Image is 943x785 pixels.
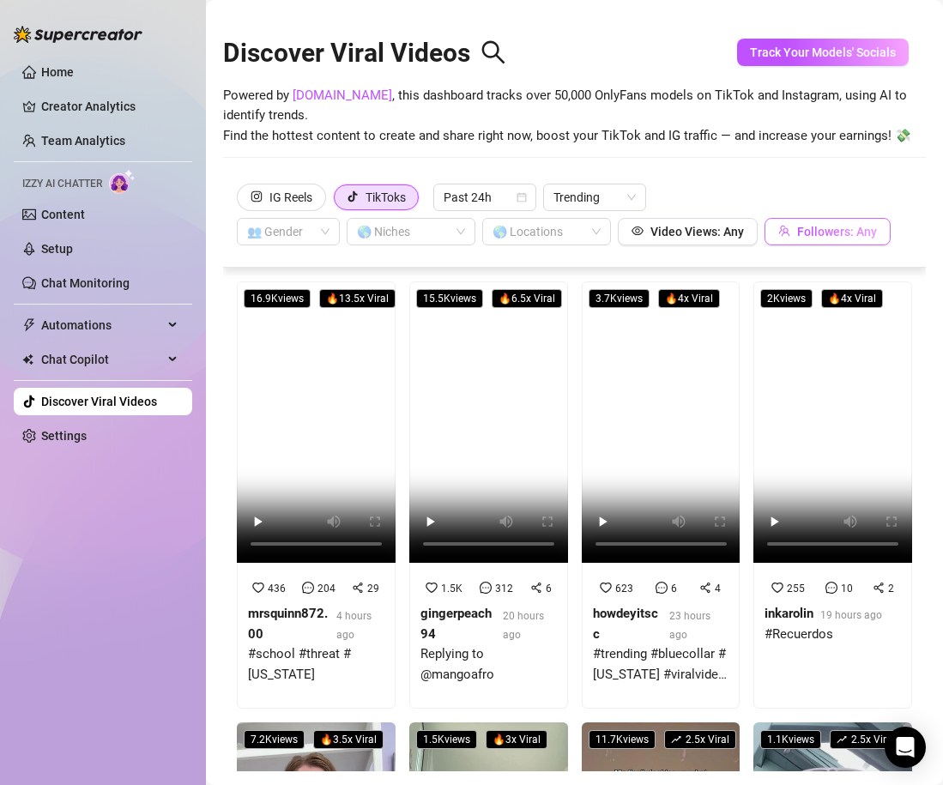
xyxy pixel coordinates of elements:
span: 2K views [760,289,813,308]
span: message [480,582,492,594]
span: 204 [317,583,335,595]
strong: howdeyitscc [593,606,658,642]
span: message [656,582,668,594]
img: logo-BBDzfeDw.svg [14,26,142,43]
span: 255 [787,583,805,595]
span: 29 [367,583,379,595]
button: Track Your Models' Socials [737,39,909,66]
img: AI Chatter [109,169,136,194]
span: share-alt [530,582,542,594]
span: rise [837,734,847,745]
span: 3.7K views [589,289,650,308]
div: #school #threat #[US_STATE] [248,644,384,685]
div: TikToks [366,184,406,210]
a: 3.7Kviews🔥4x Viral62364howdeyitscc23 hours ago#trending #bluecollar #[US_STATE] #viralvideo #fyp ... [582,281,740,710]
a: Settings [41,429,87,443]
span: instagram [251,190,263,202]
span: heart [252,582,264,594]
span: thunderbolt [22,318,36,332]
span: Powered by , this dashboard tracks over 50,000 OnlyFans models on TikTok and Instagram, using AI ... [223,86,926,147]
span: 🔥 3 x Viral [486,730,547,749]
span: 20 hours ago [503,610,544,641]
span: 436 [268,583,286,595]
span: rise [671,734,681,745]
span: 23 hours ago [669,610,710,641]
span: 1.5K [441,583,462,595]
span: 6 [671,583,677,595]
span: Izzy AI Chatter [22,176,102,192]
span: 4 hours ago [336,610,372,641]
span: 2.5 x Viral [830,730,902,749]
span: heart [771,582,783,594]
strong: gingerpeach94 [420,606,492,642]
img: Chat Copilot [22,353,33,365]
span: share-alt [352,582,364,594]
span: 10 [841,583,853,595]
span: heart [426,582,438,594]
span: 1.1K views [760,730,821,749]
span: message [825,582,837,594]
span: 2 [888,583,894,595]
div: IG Reels [269,184,312,210]
span: 6 [546,583,552,595]
span: 1.5K views [416,730,477,749]
div: #trending #bluecollar #[US_STATE] #viralvideo #fyp #viraltiktok #oldermen #viral #august #fypシ [593,644,729,685]
strong: inkarolin [765,606,813,621]
span: 🔥 6.5 x Viral [492,289,562,308]
span: 312 [495,583,513,595]
div: Replying to @mangoafro [420,644,557,685]
span: 🔥 13.5 x Viral [319,289,396,308]
a: Home [41,65,74,79]
a: 2Kviews🔥4x Viral255102inkarolin19 hours ago#Recuerdos [753,281,912,710]
a: Setup [41,242,73,256]
span: search [481,39,506,65]
a: Content [41,208,85,221]
button: Followers: Any [765,218,891,245]
span: 15.5K views [416,289,483,308]
span: Automations [41,311,163,339]
span: share-alt [873,582,885,594]
span: 🔥 3.5 x Viral [313,730,384,749]
span: Chat Copilot [41,346,163,373]
span: message [302,582,314,594]
a: Creator Analytics [41,93,178,120]
span: Past 24h [444,184,526,210]
span: 7.2K views [244,730,305,749]
span: team [778,225,790,237]
span: 4 [715,583,721,595]
a: 16.9Kviews🔥13.5x Viral43620429mrsquinn872.004 hours ago#school #threat #[US_STATE] [237,281,396,710]
a: Team Analytics [41,134,125,148]
span: 2.5 x Viral [664,730,736,749]
span: Track Your Models' Socials [750,45,896,59]
span: calendar [517,192,527,202]
h2: Discover Viral Videos [223,37,506,69]
span: Followers: Any [797,225,877,239]
a: [DOMAIN_NAME] [293,88,392,103]
a: 15.5Kviews🔥6.5x Viral1.5K3126gingerpeach9420 hours agoReplying to @mangoafro [409,281,568,710]
span: 16.9K views [244,289,311,308]
span: Trending [553,184,636,210]
span: heart [600,582,612,594]
span: share-alt [699,582,711,594]
span: eye [632,225,644,237]
a: Discover Viral Videos [41,395,157,408]
div: Open Intercom Messenger [885,727,926,768]
span: 623 [615,583,633,595]
span: 11.7K views [589,730,656,749]
span: 19 hours ago [820,609,882,621]
span: 🔥 4 x Viral [658,289,720,308]
strong: mrsquinn872.00 [248,606,328,642]
a: Chat Monitoring [41,276,130,290]
span: tik-tok [347,190,359,202]
span: 🔥 4 x Viral [821,289,883,308]
span: Video Views: Any [650,225,744,239]
div: #Recuerdos [765,625,882,645]
button: Video Views: Any [618,218,758,245]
